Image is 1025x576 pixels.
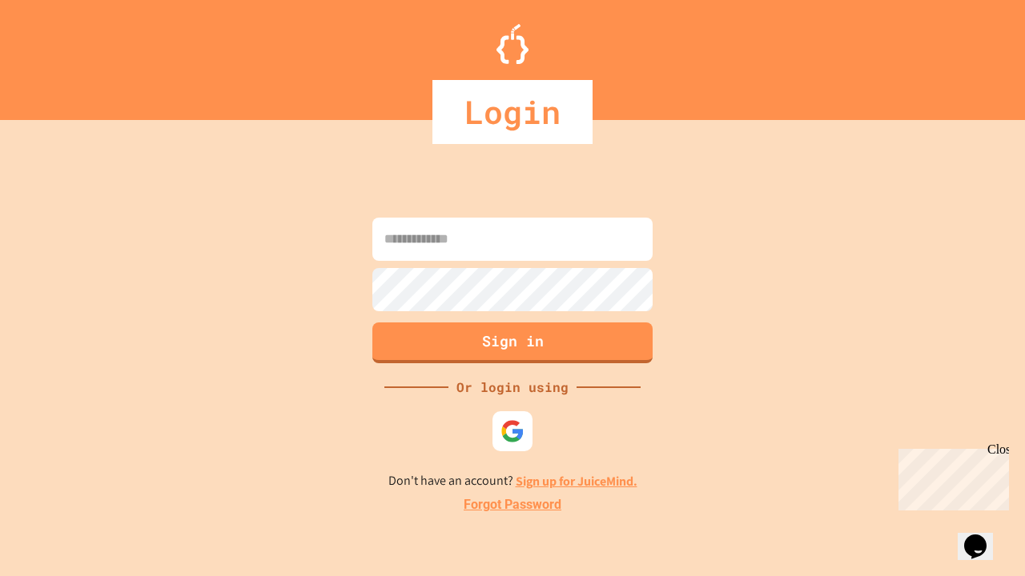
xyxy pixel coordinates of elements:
iframe: chat widget [892,442,1009,510]
p: Don't have an account? [388,471,637,491]
img: Logo.svg [496,24,529,64]
button: Sign in [372,322,653,363]
div: Or login using [448,378,577,397]
a: Forgot Password [464,495,561,514]
img: google-icon.svg [500,419,525,443]
div: Login [432,80,593,144]
a: Sign up for JuiceMind. [516,473,637,490]
div: Chat with us now!Close [6,6,111,102]
iframe: chat widget [958,512,1009,560]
